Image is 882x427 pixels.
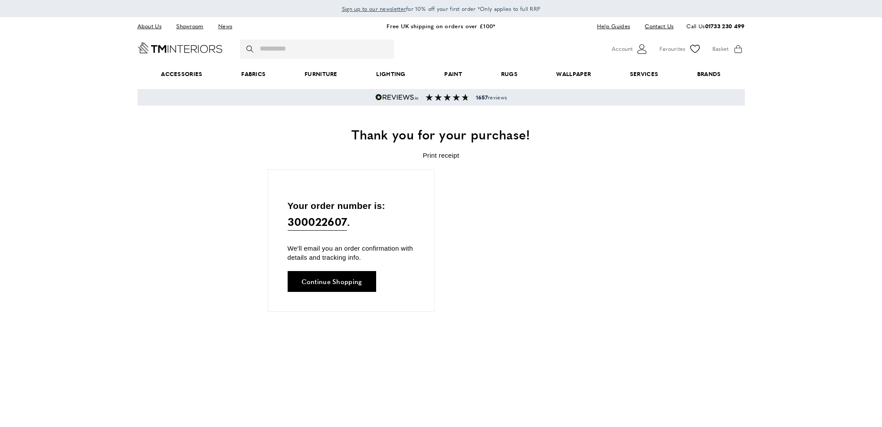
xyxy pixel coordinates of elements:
[425,61,482,87] a: Paint
[288,271,376,292] a: Continue Shopping
[138,20,168,32] a: About Us
[705,22,745,30] a: 01733 230 499
[482,61,537,87] a: Rugs
[138,42,223,53] a: Go to Home page
[387,22,495,30] a: Free UK shipping on orders over £100*
[590,20,636,32] a: Help Guides
[288,214,348,229] strong: 300022607
[659,44,685,53] span: Favourites
[686,22,744,31] p: Call Us
[141,61,222,87] span: Accessories
[610,61,678,87] a: Services
[285,61,357,87] a: Furniture
[357,61,425,87] a: Lighting
[678,61,740,87] a: Brands
[246,40,255,59] button: Search
[476,93,488,101] strong: 1657
[288,244,415,262] p: We'll email you an order confirmation with details and tracking info.
[342,5,541,13] span: for 10% off your first order *Only applies to full RRP
[288,213,348,231] a: 300022607
[476,94,507,101] span: reviews
[342,5,407,13] span: Sign up to our newsletter
[423,152,459,159] a: Print receipt
[659,43,702,56] a: Favourites
[288,199,415,231] p: Your order number is: .
[222,61,285,87] a: Fabrics
[638,20,673,32] a: Contact Us
[342,4,407,13] a: Sign up to our newsletter
[612,43,649,56] button: Customer Account
[612,44,633,53] span: Account
[170,20,210,32] a: Showroom
[212,20,239,32] a: News
[302,278,362,285] span: Continue Shopping
[351,125,530,143] span: Thank you for your purchase!
[375,94,419,101] img: Reviews.io 5 stars
[426,94,469,101] img: Reviews section
[537,61,610,87] a: Wallpaper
